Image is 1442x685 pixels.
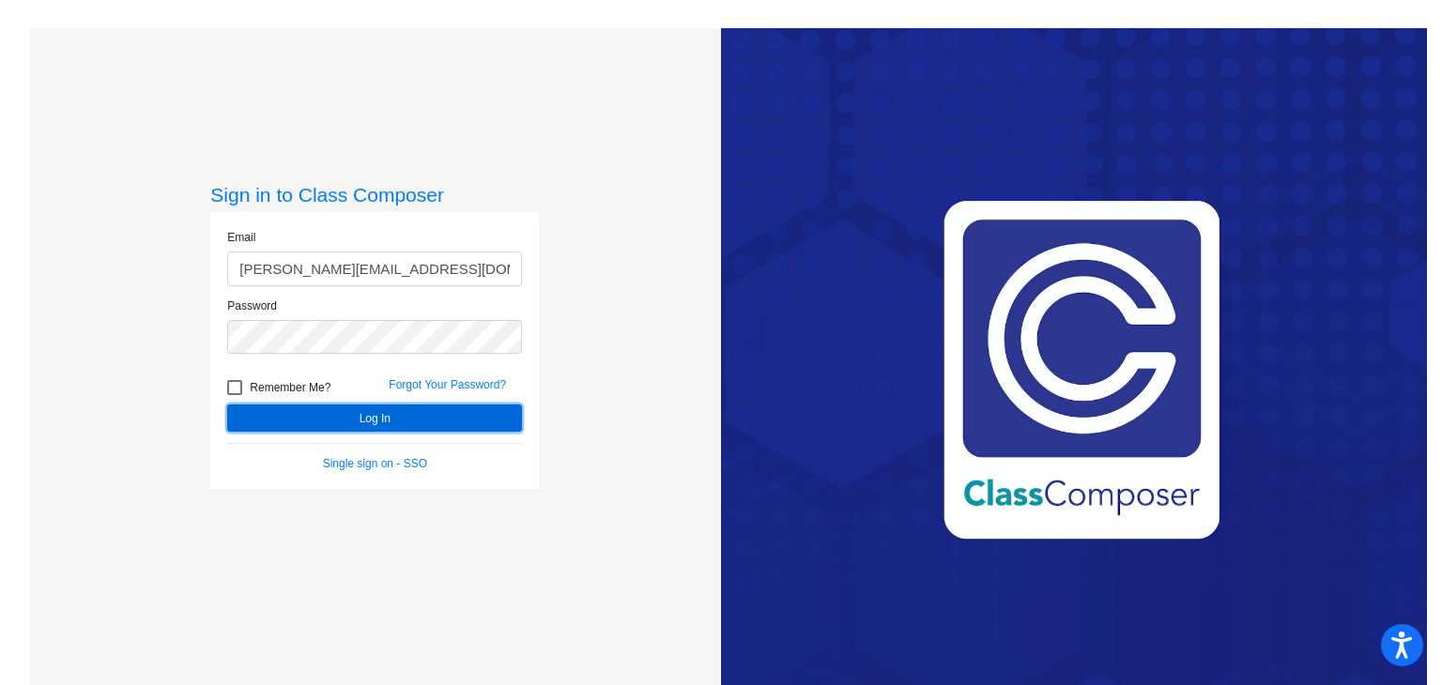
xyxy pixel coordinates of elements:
[250,376,330,399] span: Remember Me?
[227,297,277,314] label: Password
[210,183,539,206] h3: Sign in to Class Composer
[227,404,522,432] button: Log In
[323,457,427,470] a: Single sign on - SSO
[389,378,506,391] a: Forgot Your Password?
[227,229,255,246] label: Email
